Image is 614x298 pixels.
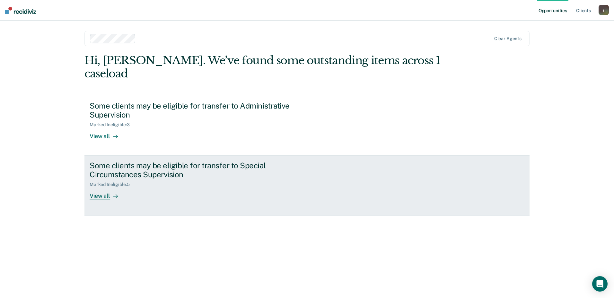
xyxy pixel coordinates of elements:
[90,161,315,180] div: Some clients may be eligible for transfer to Special Circumstances Supervision
[5,7,36,14] img: Recidiviz
[84,96,530,156] a: Some clients may be eligible for transfer to Administrative SupervisionMarked Ineligible:3View all
[90,187,126,200] div: View all
[90,182,135,187] div: Marked Ineligible : 5
[90,101,315,120] div: Some clients may be eligible for transfer to Administrative Supervision
[84,156,530,215] a: Some clients may be eligible for transfer to Special Circumstances SupervisionMarked Ineligible:5...
[90,122,135,127] div: Marked Ineligible : 3
[494,36,522,41] div: Clear agents
[84,54,441,80] div: Hi, [PERSON_NAME]. We’ve found some outstanding items across 1 caseload
[90,127,126,140] div: View all
[599,5,609,15] button: j
[592,276,608,292] div: Open Intercom Messenger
